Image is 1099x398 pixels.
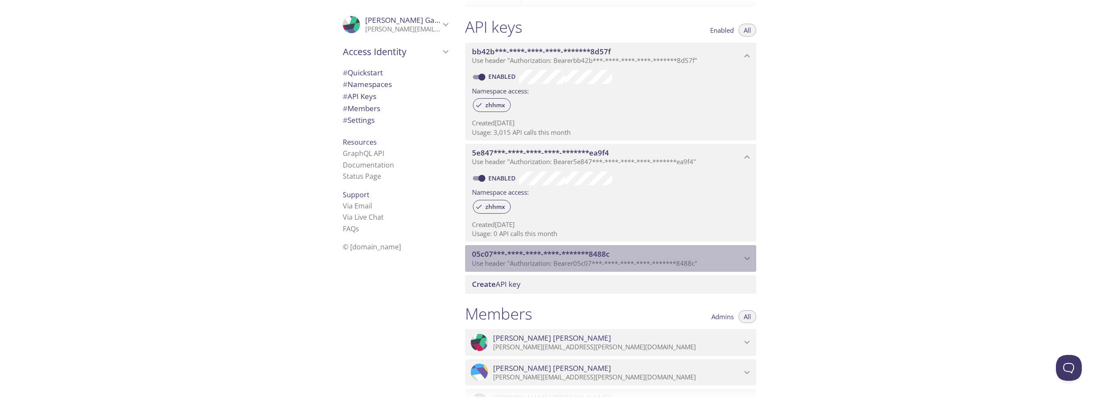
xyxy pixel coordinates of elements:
span: © [DOMAIN_NAME] [343,242,401,252]
a: Status Page [343,171,381,181]
a: Enabled [487,174,519,182]
button: All [739,310,756,323]
div: Brian Evans [465,359,756,386]
span: Support [343,190,369,199]
button: All [739,24,756,37]
p: Usage: 0 API calls this month [472,229,749,238]
div: George Ganta [336,10,455,39]
p: [PERSON_NAME][EMAIL_ADDRESS][PERSON_NAME][DOMAIN_NAME] [493,373,742,382]
div: Paul Buxton [465,329,756,356]
div: zhhmx [473,200,511,214]
a: Enabled [487,72,519,81]
p: Usage: 3,015 API calls this month [472,128,749,137]
p: Created [DATE] [472,220,749,229]
span: API Keys [343,91,376,101]
div: Namespaces [336,78,455,90]
div: Access Identity [336,40,455,63]
span: # [343,103,348,113]
span: # [343,91,348,101]
button: Enabled [705,24,739,37]
span: Access Identity [343,46,440,58]
span: zhhmx [480,203,510,211]
span: # [343,115,348,125]
div: Team Settings [336,114,455,126]
a: GraphQL API [343,149,384,158]
span: # [343,79,348,89]
span: Namespaces [343,79,392,89]
div: Create API Key [465,275,756,293]
span: Create [472,279,496,289]
label: Namespace access: [472,84,529,96]
button: Admins [706,310,739,323]
span: s [356,224,359,233]
span: Members [343,103,380,113]
a: FAQ [343,224,359,233]
a: Via Email [343,201,372,211]
span: [PERSON_NAME] [PERSON_NAME] [493,364,611,373]
span: Quickstart [343,68,383,78]
p: Created [DATE] [472,118,749,127]
div: API Keys [336,90,455,103]
span: Resources [343,137,377,147]
span: zhhmx [480,101,510,109]
span: # [343,68,348,78]
a: Via Live Chat [343,212,384,222]
span: API key [472,279,521,289]
label: Namespace access: [472,185,529,198]
iframe: Help Scout Beacon - Open [1056,355,1082,381]
h1: Members [465,304,532,323]
div: Members [336,103,455,115]
span: [PERSON_NAME] [PERSON_NAME] [493,333,611,343]
h1: API keys [465,17,522,37]
a: Documentation [343,160,394,170]
span: Settings [343,115,375,125]
div: Quickstart [336,67,455,79]
div: zhhmx [473,98,511,112]
p: [PERSON_NAME][EMAIL_ADDRESS][PERSON_NAME][DOMAIN_NAME] [365,25,440,34]
p: [PERSON_NAME][EMAIL_ADDRESS][PERSON_NAME][DOMAIN_NAME] [493,343,742,351]
span: [PERSON_NAME] Ganta [365,15,446,25]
